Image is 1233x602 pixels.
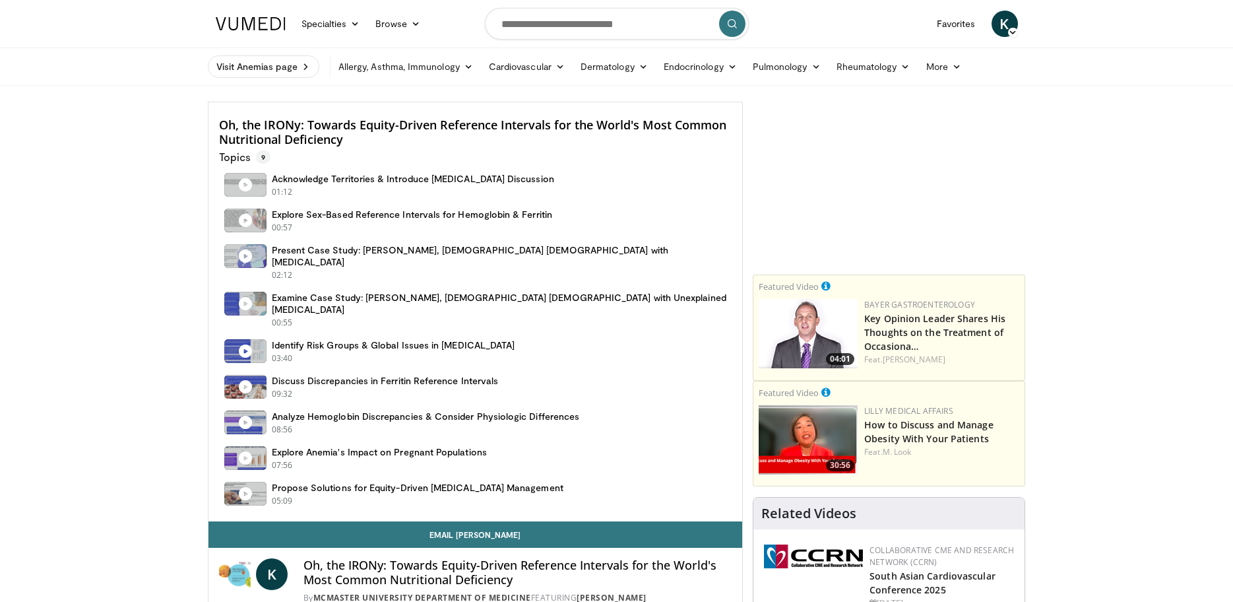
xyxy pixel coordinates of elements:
[759,405,858,475] a: 30:56
[272,459,293,471] p: 07:56
[918,53,969,80] a: More
[272,209,552,220] h4: Explore Sex-Based Reference Intervals for Hemoglobin & Ferritin
[759,387,819,399] small: Featured Video
[272,411,580,422] h4: Analyze Hemoglobin Discrepancies & Consider Physiologic Differences
[656,53,745,80] a: Endocrinology
[367,11,428,37] a: Browse
[272,269,293,281] p: 02:12
[256,150,270,164] span: 9
[869,570,996,596] a: South Asian Cardiovascular Conference 2025
[790,102,988,267] iframe: Advertisement
[272,222,293,234] p: 00:57
[864,354,1019,366] div: Feat.
[883,354,945,365] a: [PERSON_NAME]
[272,186,293,198] p: 01:12
[272,339,515,351] h4: Identify Risk Groups & Global Issues in [MEDICAL_DATA]
[208,521,743,548] a: Email [PERSON_NAME]
[272,495,293,507] p: 05:09
[272,317,293,329] p: 00:55
[869,545,1014,568] a: Collaborative CME and Research Network (CCRN)
[272,424,293,436] p: 08:56
[256,558,288,590] a: K
[272,244,727,268] h4: Present Case Study: [PERSON_NAME], [DEMOGRAPHIC_DATA] [DEMOGRAPHIC_DATA] with [MEDICAL_DATA]
[764,545,863,568] img: a04ee3ba-8487-4636-b0fb-5e8d268f3737.png.150x105_q85_autocrop_double_scale_upscale_version-0.2.png
[272,388,293,400] p: 09:32
[864,418,994,445] a: How to Discuss and Manage Obesity With Your Patients
[573,53,656,80] a: Dermatology
[829,53,918,80] a: Rheumatology
[883,446,912,457] a: M. Look
[208,55,319,78] a: Visit Anemias page
[272,482,563,494] h4: Propose Solutions for Equity-Driven [MEDICAL_DATA] Management
[272,292,727,316] h4: Examine Case Study: [PERSON_NAME], [DEMOGRAPHIC_DATA] [DEMOGRAPHIC_DATA] with Unexplained [MEDICA...
[745,53,829,80] a: Pulmonology
[759,405,858,475] img: c98a6a29-1ea0-4bd5-8cf5-4d1e188984a7.png.150x105_q85_crop-smart_upscale.png
[864,446,1019,458] div: Feat.
[759,299,858,368] a: 04:01
[481,53,573,80] a: Cardiovascular
[219,558,251,590] img: McMaster University Department of Medicine
[864,299,975,310] a: Bayer Gastroenterology
[929,11,984,37] a: Favorites
[992,11,1018,37] a: K
[864,405,953,417] a: Lilly Medical Affairs
[303,558,732,587] h4: Oh, the IRONy: Towards Equity-Driven Reference Intervals for the World's Most Common Nutritional ...
[216,17,286,30] img: VuMedi Logo
[826,459,854,471] span: 30:56
[761,506,856,521] h4: Related Videos
[294,11,368,37] a: Specialties
[826,353,854,365] span: 04:01
[331,53,481,80] a: Allergy, Asthma, Immunology
[864,312,1005,352] a: Key Opinion Leader Shares His Thoughts on the Treatment of Occasiona…
[759,281,819,292] small: Featured Video
[219,150,270,164] p: Topics
[759,299,858,368] img: 9828b8df-38ad-4333-b93d-bb657251ca89.png.150x105_q85_crop-smart_upscale.png
[272,375,499,387] h4: Discuss Discrepancies in Ferritin Reference Intervals
[219,118,732,147] h4: Oh, the IRONy: Towards Equity-Driven Reference Intervals for the World's Most Common Nutritional ...
[272,173,554,185] h4: Acknowledge Territories & Introduce [MEDICAL_DATA] Discussion
[272,446,487,458] h4: Explore Anemia's Impact on Pregnant Populations
[272,352,293,364] p: 03:40
[485,8,749,40] input: Search topics, interventions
